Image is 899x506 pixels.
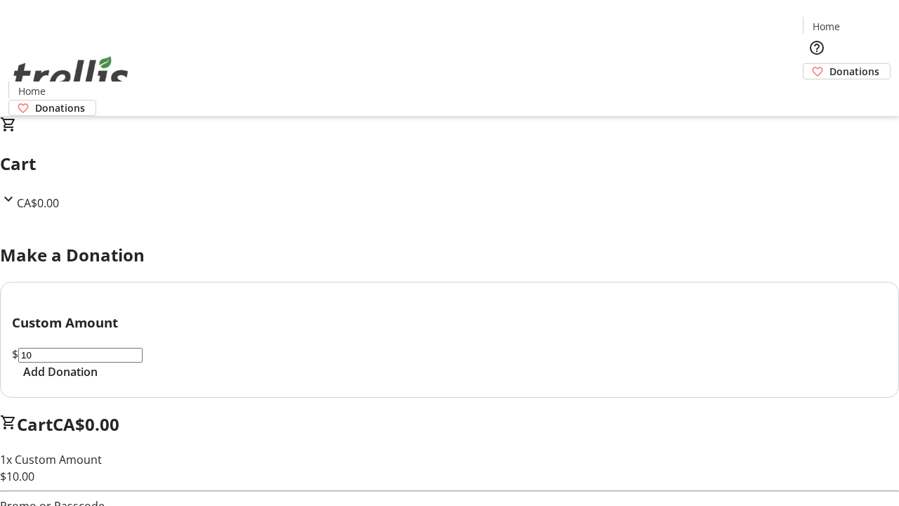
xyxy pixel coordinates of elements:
span: Donations [35,100,85,115]
button: Cart [803,79,831,108]
h3: Custom Amount [12,313,887,332]
span: Home [813,19,840,34]
span: Add Donation [23,363,98,380]
button: Help [803,34,831,62]
span: CA$0.00 [17,195,59,211]
a: Donations [8,100,96,116]
span: $ [12,346,18,362]
a: Home [9,84,54,98]
span: CA$0.00 [53,413,119,436]
a: Home [803,19,848,34]
button: Add Donation [12,363,109,380]
input: Donation Amount [18,348,143,363]
span: Donations [829,64,879,79]
span: Home [18,84,46,98]
a: Donations [803,63,891,79]
img: Orient E2E Organization bW73qfA9ru's Logo [8,41,133,111]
